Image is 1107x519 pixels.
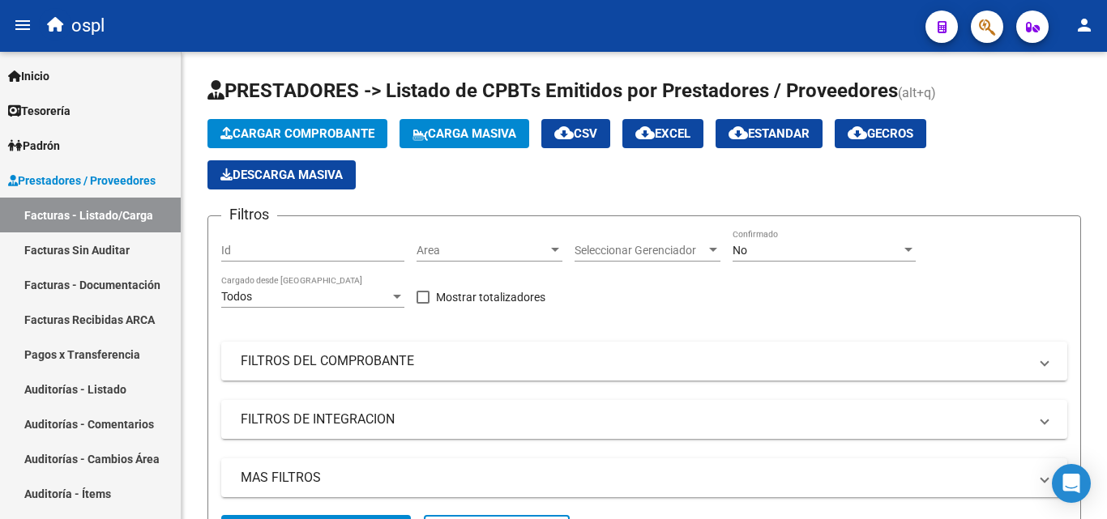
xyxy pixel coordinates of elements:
[400,119,529,148] button: Carga Masiva
[220,126,374,141] span: Cargar Comprobante
[635,123,655,143] mat-icon: cloud_download
[1075,15,1094,35] mat-icon: person
[221,400,1067,439] mat-expansion-panel-header: FILTROS DE INTEGRACION
[436,287,545,307] span: Mostrar totalizadores
[635,126,690,141] span: EXCEL
[221,458,1067,497] mat-expansion-panel-header: MAS FILTROS
[241,469,1028,487] mat-panel-title: MAS FILTROS
[729,123,748,143] mat-icon: cloud_download
[733,244,747,257] span: No
[71,8,105,44] span: ospl
[8,137,60,155] span: Padrón
[898,85,936,100] span: (alt+q)
[729,126,810,141] span: Estandar
[412,126,516,141] span: Carga Masiva
[207,79,898,102] span: PRESTADORES -> Listado de CPBTs Emitidos por Prestadores / Proveedores
[241,352,1028,370] mat-panel-title: FILTROS DEL COMPROBANTE
[241,411,1028,428] mat-panel-title: FILTROS DE INTEGRACION
[575,244,706,257] span: Seleccionar Gerenciador
[207,119,387,148] button: Cargar Comprobante
[622,119,703,148] button: EXCEL
[221,342,1067,381] mat-expansion-panel-header: FILTROS DEL COMPROBANTE
[220,168,343,182] span: Descarga Masiva
[207,160,356,189] button: Descarga Masiva
[221,203,277,226] h3: Filtros
[8,67,49,85] span: Inicio
[716,119,823,148] button: Estandar
[554,126,597,141] span: CSV
[554,123,574,143] mat-icon: cloud_download
[13,15,32,35] mat-icon: menu
[541,119,610,148] button: CSV
[848,126,913,141] span: Gecros
[8,172,156,189] span: Prestadores / Proveedores
[848,123,867,143] mat-icon: cloud_download
[835,119,926,148] button: Gecros
[417,244,548,257] span: Area
[1052,464,1091,503] div: Open Intercom Messenger
[8,102,71,120] span: Tesorería
[207,160,356,189] app-download-masive: Descarga masiva de comprobantes (adjuntos)
[221,290,252,303] span: Todos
